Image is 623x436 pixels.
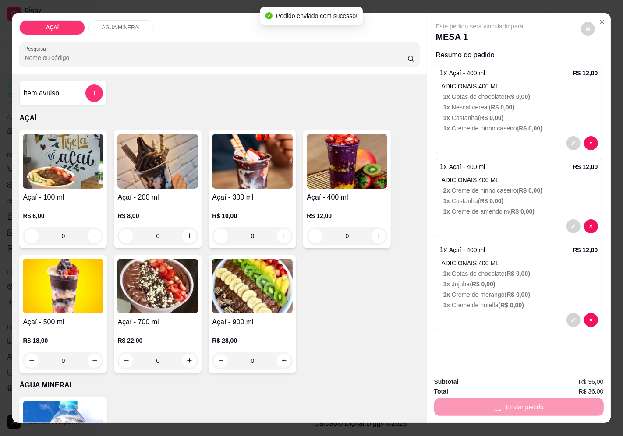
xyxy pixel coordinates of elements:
[566,136,581,150] button: decrease-product-quantity
[117,134,198,189] img: product-image
[506,93,530,100] span: R$ 0,00 )
[443,93,452,100] span: 1 x
[480,197,504,204] span: R$ 0,00 )
[443,187,452,194] span: 2 x
[442,259,598,267] p: ADICIONAIS 400 ML
[443,290,598,299] p: Creme de morango (
[584,136,598,150] button: decrease-product-quantity
[584,219,598,233] button: decrease-product-quantity
[443,114,452,121] span: 1 x
[19,380,419,390] p: ÁGUA MINERAL
[23,211,103,220] p: R$ 6,00
[443,104,452,111] span: 1 x
[212,134,293,189] img: product-image
[579,377,604,387] span: R$ 36,00
[573,162,598,171] p: R$ 12,00
[443,124,598,133] p: Creme de ninho caseiro (
[117,259,198,313] img: product-image
[23,88,59,98] h4: Item avulso
[102,24,141,31] p: ÁGUA MINERAL
[117,317,198,327] h4: Açaí - 700 ml
[436,22,524,31] p: Este pedido será vinculado para
[46,24,59,31] p: AÇAÍ
[443,92,598,101] p: Gotas de chocolate (
[449,246,485,253] span: Açaí - 400 ml
[212,336,293,345] p: R$ 28,00
[117,336,198,345] p: R$ 22,00
[579,387,604,396] span: R$ 36,00
[434,378,459,385] strong: Subtotal
[443,280,598,288] p: Jujuba (
[440,68,485,78] p: 1 x
[19,113,419,123] p: AÇAÍ
[307,134,387,189] img: product-image
[443,269,598,278] p: Gotas de chocolate (
[500,302,524,309] span: R$ 0,00 )
[573,246,598,254] p: R$ 12,00
[443,207,598,216] p: Creme de amendoim (
[581,22,595,36] button: decrease-product-quantity
[584,313,598,327] button: decrease-product-quantity
[443,186,598,195] p: Creme de ninho caseiro (
[440,162,485,172] p: 1 x
[566,313,581,327] button: decrease-product-quantity
[307,192,387,203] h4: Açaí - 400 ml
[265,12,273,19] span: check-circle
[443,281,452,288] span: 1 x
[443,197,452,204] span: 1 x
[443,103,598,112] p: Nescal cereal (
[506,270,530,277] span: R$ 0,00 )
[276,12,358,19] span: Pedido enviado com sucesso!
[436,31,524,43] p: MESA 1
[449,163,485,170] span: Açaí - 400 ml
[85,84,103,102] button: add-separate-item
[480,114,504,121] span: R$ 0,00 )
[519,125,542,132] span: R$ 0,00 )
[443,208,452,215] span: 1 x
[25,45,49,53] label: Pesquisa
[491,104,515,111] span: R$ 0,00 )
[434,388,448,395] strong: Total
[443,270,452,277] span: 1 x
[443,125,452,132] span: 1 x
[443,291,452,298] span: 1 x
[442,82,598,91] p: ADICIONAIS 400 ML
[23,134,103,189] img: product-image
[307,211,387,220] p: R$ 12,00
[23,317,103,327] h4: Açaí - 500 ml
[23,192,103,203] h4: Açaí - 100 ml
[595,15,609,29] button: Close
[23,259,103,313] img: product-image
[443,197,598,205] p: Castanha (
[443,113,598,122] p: Castanha (
[117,192,198,203] h4: Açaí - 200 ml
[566,219,581,233] button: decrease-product-quantity
[443,302,452,309] span: 1 x
[212,211,293,220] p: R$ 10,00
[573,69,598,77] p: R$ 12,00
[472,281,496,288] span: R$ 0,00 )
[519,187,542,194] span: R$ 0,00 )
[212,317,293,327] h4: Açaí - 900 ml
[212,192,293,203] h4: Açaí - 300 ml
[506,291,530,298] span: R$ 0,00 )
[442,176,598,184] p: ADICIONAIS 400 ML
[23,336,103,345] p: R$ 18,00
[25,53,407,62] input: Pesquisa
[440,245,485,255] p: 1 x
[511,208,535,215] span: R$ 0,00 )
[212,259,293,313] img: product-image
[436,50,602,60] p: Resumo do pedido
[443,301,598,309] p: Creme de nutella (
[117,211,198,220] p: R$ 8,00
[449,70,485,77] span: Açaí - 400 ml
